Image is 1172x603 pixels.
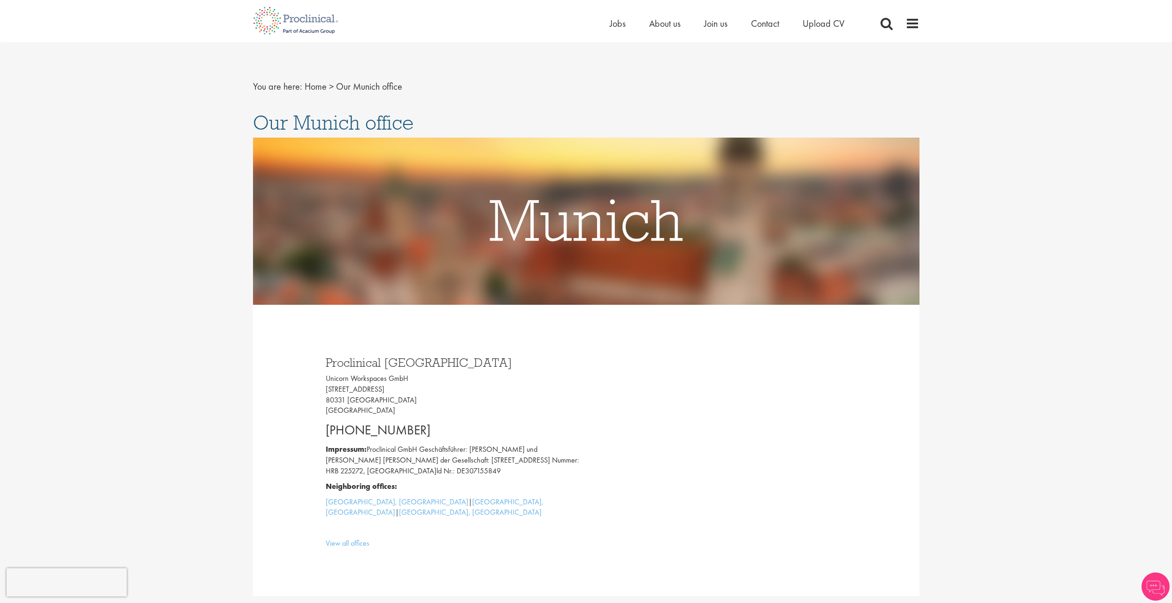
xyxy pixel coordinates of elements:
[751,17,779,30] a: Contact
[326,444,367,454] b: Impressum:
[326,356,579,369] h3: Proclinical [GEOGRAPHIC_DATA]
[326,497,544,518] a: [GEOGRAPHIC_DATA], [GEOGRAPHIC_DATA]
[326,497,468,507] a: [GEOGRAPHIC_DATA], [GEOGRAPHIC_DATA]
[253,80,302,93] span: You are here:
[305,80,327,93] a: breadcrumb link
[326,481,397,491] b: Neighboring offices:
[1141,572,1170,601] img: Chatbot
[326,538,369,548] a: View all offices
[326,421,579,440] p: [PHONE_NUMBER]
[336,80,402,93] span: Our Munich office
[803,17,844,30] a: Upload CV
[7,568,127,596] iframe: reCAPTCHA
[329,80,334,93] span: >
[326,373,579,416] p: Unicorn Workspaces GmbH [STREET_ADDRESS]
[399,507,542,517] a: [GEOGRAPHIC_DATA], [GEOGRAPHIC_DATA]
[326,444,579,477] p: Proclinical GmbH Geschäftsführer: [PERSON_NAME] und [PERSON_NAME] [PERSON_NAME] der Gesellschaft:...
[326,497,579,518] p: | |
[610,17,626,30] a: Jobs
[704,17,728,30] a: Join us
[253,110,414,135] span: Our Munich office
[326,395,417,416] be: 80331 [GEOGRAPHIC_DATA] [GEOGRAPHIC_DATA]
[649,17,681,30] a: About us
